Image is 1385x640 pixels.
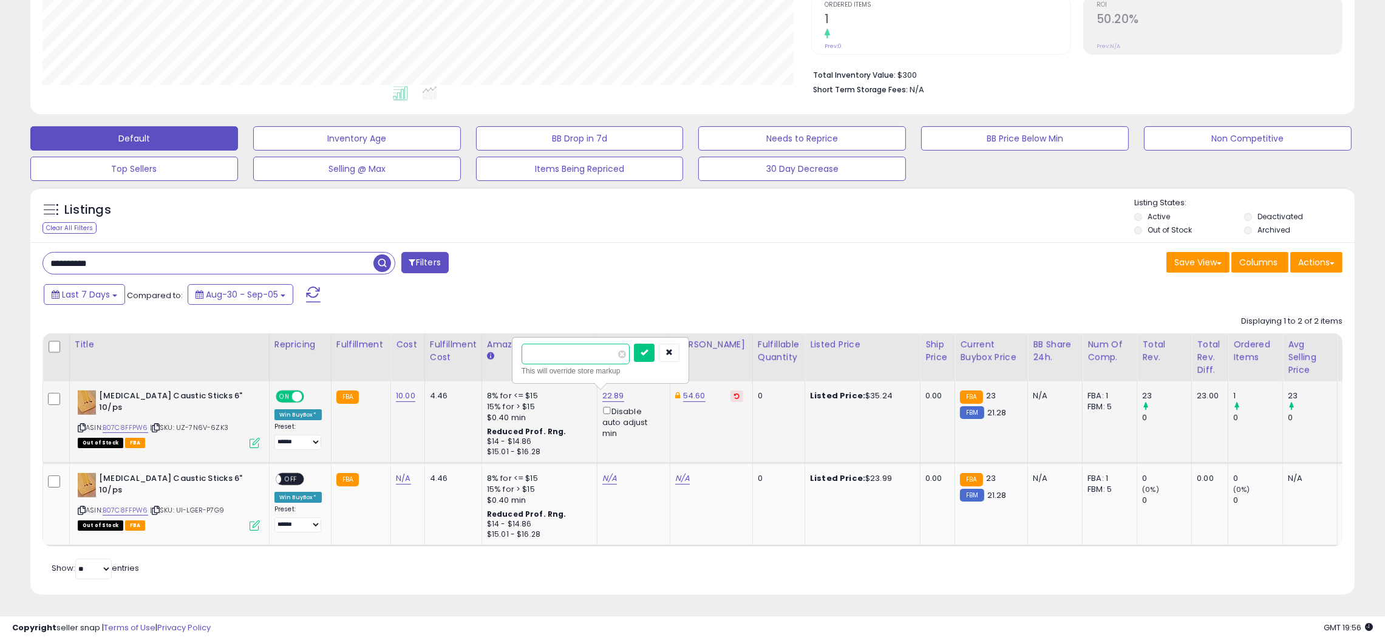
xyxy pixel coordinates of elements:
[396,390,415,402] a: 10.00
[430,473,472,484] div: 4.46
[602,390,624,402] a: 22.89
[1033,338,1077,364] div: BB Share 24h.
[1197,390,1219,401] div: 23.00
[487,495,588,506] div: $0.40 min
[150,505,224,515] span: | SKU: UI-LGER-P7G9
[487,473,588,484] div: 8% for <= $15
[1197,338,1223,376] div: Total Rev. Diff.
[277,392,292,402] span: ON
[925,473,945,484] div: 0.00
[336,390,359,404] small: FBA
[274,423,322,449] div: Preset:
[103,423,148,433] a: B07C8FFPW6
[960,338,1023,364] div: Current Buybox Price
[987,489,1007,501] span: 21.28
[825,2,1070,9] span: Ordered Items
[401,252,449,273] button: Filters
[274,409,322,420] div: Win BuyBox *
[206,288,278,301] span: Aug-30 - Sep-05
[487,437,588,447] div: $14 - $14.86
[1233,485,1250,494] small: (0%)
[1087,484,1128,495] div: FBM: 5
[960,390,982,404] small: FBA
[1231,252,1288,273] button: Columns
[1288,412,1337,423] div: 0
[758,338,800,364] div: Fulfillable Quantity
[99,473,247,499] b: [MEDICAL_DATA] Caustic Sticks 6" 10/ps
[925,390,945,401] div: 0.00
[1142,390,1191,401] div: 23
[1142,473,1191,484] div: 0
[683,390,706,402] a: 54.60
[1233,473,1282,484] div: 0
[986,390,996,401] span: 23
[758,473,795,484] div: 0
[1166,252,1230,273] button: Save View
[75,338,264,351] div: Title
[150,423,228,432] span: | SKU: UZ-7N6V-6ZK3
[1142,412,1191,423] div: 0
[64,202,111,219] h5: Listings
[487,412,588,423] div: $0.40 min
[476,126,684,151] button: BB Drop in 7d
[476,157,684,181] button: Items Being Repriced
[1233,412,1282,423] div: 0
[430,390,472,401] div: 4.46
[1257,211,1303,222] label: Deactivated
[825,12,1070,29] h2: 1
[1288,473,1328,484] div: N/A
[1097,2,1342,9] span: ROI
[125,520,146,531] span: FBA
[99,390,247,416] b: [MEDICAL_DATA] Caustic Sticks 6" 10/ps
[78,390,260,447] div: ASIN:
[1033,473,1073,484] div: N/A
[602,472,617,485] a: N/A
[675,338,747,351] div: [PERSON_NAME]
[43,222,97,234] div: Clear All Filters
[125,438,146,448] span: FBA
[1097,12,1342,29] h2: 50.20%
[104,622,155,633] a: Terms of Use
[810,472,865,484] b: Listed Price:
[813,70,896,80] b: Total Inventory Value:
[336,473,359,486] small: FBA
[1087,338,1132,364] div: Num of Comp.
[274,505,322,532] div: Preset:
[1288,338,1332,376] div: Avg Selling Price
[1197,473,1219,484] div: 0.00
[487,338,592,351] div: Amazon Fees
[1239,256,1278,268] span: Columns
[810,390,911,401] div: $35.24
[1288,390,1337,401] div: 23
[78,473,260,529] div: ASIN:
[487,509,567,519] b: Reduced Prof. Rng.
[78,520,123,531] span: All listings that are currently out of stock and unavailable for purchase on Amazon
[810,473,911,484] div: $23.99
[1087,401,1128,412] div: FBM: 5
[698,157,906,181] button: 30 Day Decrease
[62,288,110,301] span: Last 7 Days
[30,157,238,181] button: Top Sellers
[602,404,661,439] div: Disable auto adjust min
[1148,211,1170,222] label: Active
[487,426,567,437] b: Reduced Prof. Rng.
[188,284,293,305] button: Aug-30 - Sep-05
[1142,485,1159,494] small: (0%)
[12,622,56,633] strong: Copyright
[487,529,588,540] div: $15.01 - $16.28
[44,284,125,305] button: Last 7 Days
[810,390,865,401] b: Listed Price:
[78,473,96,497] img: 31V4INcTpSL._SL40_.jpg
[487,351,494,362] small: Amazon Fees.
[960,473,982,486] small: FBA
[1142,495,1191,506] div: 0
[825,43,842,50] small: Prev: 0
[698,126,906,151] button: Needs to Reprice
[253,157,461,181] button: Selling @ Max
[675,472,690,485] a: N/A
[281,474,301,485] span: OFF
[103,505,148,516] a: B07C8FFPW6
[1097,43,1120,50] small: Prev: N/A
[1233,390,1282,401] div: 1
[1324,622,1373,633] span: 2025-09-13 19:56 GMT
